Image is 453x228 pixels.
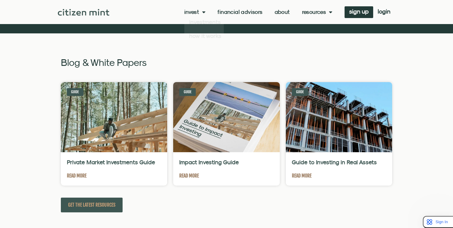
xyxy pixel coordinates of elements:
[302,9,333,15] a: Resources
[179,172,199,180] a: Read more about Impact Investing Guide
[292,88,308,96] div: Guide
[61,198,123,212] a: GET THE LATEST RESOURCES
[378,9,390,14] span: login
[67,88,83,96] div: Guide
[345,6,373,18] a: sign up
[292,159,377,165] a: Guide to Investing in Real Assets
[217,9,262,15] a: Financial Advisors
[58,9,109,16] img: Citizen Mint
[68,201,115,209] span: GET THE LATEST RESOURCES
[292,172,311,180] a: Read more about Guide to Investing in Real Assets
[349,9,369,14] span: sign up
[67,172,86,180] a: Read more about Private Market Investments Guide
[179,159,239,165] a: Impact Investing Guide
[184,29,224,43] a: how it works
[184,9,333,15] nav: Menu
[61,57,392,67] h2: Blog & White Papers
[184,9,206,15] a: Invest
[275,9,290,15] a: About
[184,15,224,43] ul: Invest
[373,6,395,18] a: login
[184,15,224,29] a: investments
[67,159,155,165] a: Private Market Investments Guide
[179,88,196,96] div: Guide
